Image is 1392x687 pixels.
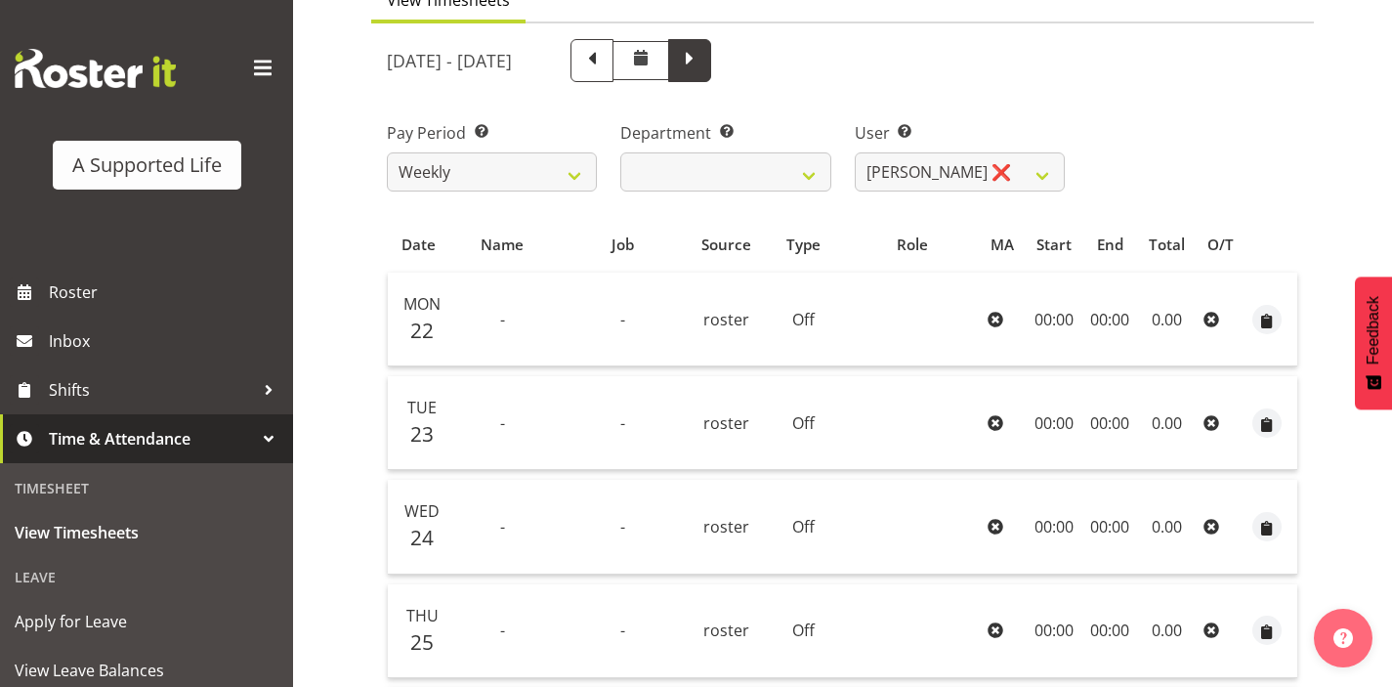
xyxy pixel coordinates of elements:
[1026,273,1083,366] td: 00:00
[500,309,505,330] span: -
[620,309,625,330] span: -
[72,150,222,180] div: A Supported Life
[387,121,597,145] label: Pay Period
[1082,376,1137,470] td: 00:00
[1137,584,1196,678] td: 0.00
[1082,480,1137,574] td: 00:00
[500,412,505,434] span: -
[620,412,625,434] span: -
[703,620,749,641] span: roster
[703,309,749,330] span: roster
[410,420,434,448] span: 23
[410,524,434,551] span: 24
[855,121,1065,145] label: User
[410,628,434,656] span: 25
[5,508,288,557] a: View Timesheets
[5,468,288,508] div: Timesheet
[406,605,439,626] span: Thu
[1026,376,1083,470] td: 00:00
[1333,628,1353,648] img: help-xxl-2.png
[762,376,846,470] td: Off
[762,480,846,574] td: Off
[49,375,254,405] span: Shifts
[407,397,437,418] span: Tue
[15,518,278,547] span: View Timesheets
[500,620,505,641] span: -
[620,121,830,145] label: Department
[5,557,288,597] div: Leave
[1137,376,1196,470] td: 0.00
[1036,234,1072,256] span: Start
[612,234,634,256] span: Job
[15,656,278,685] span: View Leave Balances
[403,293,441,315] span: Mon
[620,516,625,537] span: -
[991,234,1014,256] span: MA
[762,584,846,678] td: Off
[1097,234,1123,256] span: End
[1082,273,1137,366] td: 00:00
[5,597,288,646] a: Apply for Leave
[703,516,749,537] span: roster
[49,326,283,356] span: Inbox
[387,50,512,71] h5: [DATE] - [DATE]
[404,500,440,522] span: Wed
[620,620,625,641] span: -
[1026,480,1083,574] td: 00:00
[897,234,928,256] span: Role
[410,317,434,344] span: 22
[786,234,821,256] span: Type
[49,278,283,307] span: Roster
[1355,277,1392,409] button: Feedback - Show survey
[500,516,505,537] span: -
[481,234,524,256] span: Name
[701,234,751,256] span: Source
[1207,234,1234,256] span: O/T
[762,273,846,366] td: Off
[703,412,749,434] span: roster
[1026,584,1083,678] td: 00:00
[15,49,176,88] img: Rosterit website logo
[1149,234,1185,256] span: Total
[401,234,436,256] span: Date
[1365,296,1382,365] span: Feedback
[1137,273,1196,366] td: 0.00
[1137,480,1196,574] td: 0.00
[15,607,278,636] span: Apply for Leave
[1082,584,1137,678] td: 00:00
[49,424,254,453] span: Time & Attendance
